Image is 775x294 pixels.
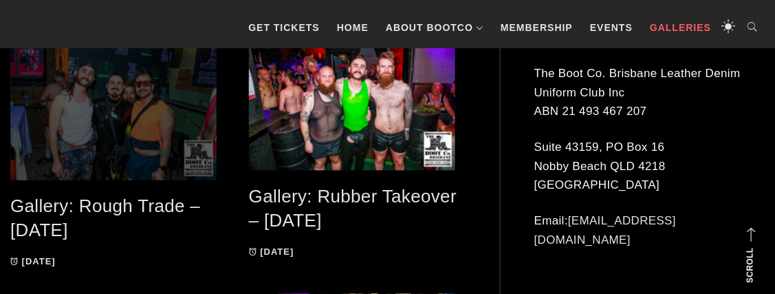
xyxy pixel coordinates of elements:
a: Gallery: Rough Trade – [DATE] [10,196,200,241]
a: Home [330,7,375,48]
p: The Boot Co. Brisbane Leather Denim Uniform Club Inc ABN 21 493 467 207 [534,65,765,121]
p: Email: [534,212,765,249]
a: Galleries [643,7,718,48]
a: Membership [494,7,580,48]
a: About BootCo [379,7,490,48]
a: GET TICKETS [241,7,327,48]
a: Gallery: Rubber Takeover – [DATE] [249,187,457,231]
a: Events [583,7,640,48]
a: [EMAIL_ADDRESS][DOMAIN_NAME] [534,215,677,246]
strong: Scroll [745,248,755,283]
a: [DATE] [249,247,294,258]
a: [DATE] [10,257,56,267]
p: Suite 43159, PO Box 16 Nobby Beach QLD 4218 [GEOGRAPHIC_DATA] [534,138,765,195]
time: [DATE] [260,247,294,258]
time: [DATE] [22,257,56,267]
